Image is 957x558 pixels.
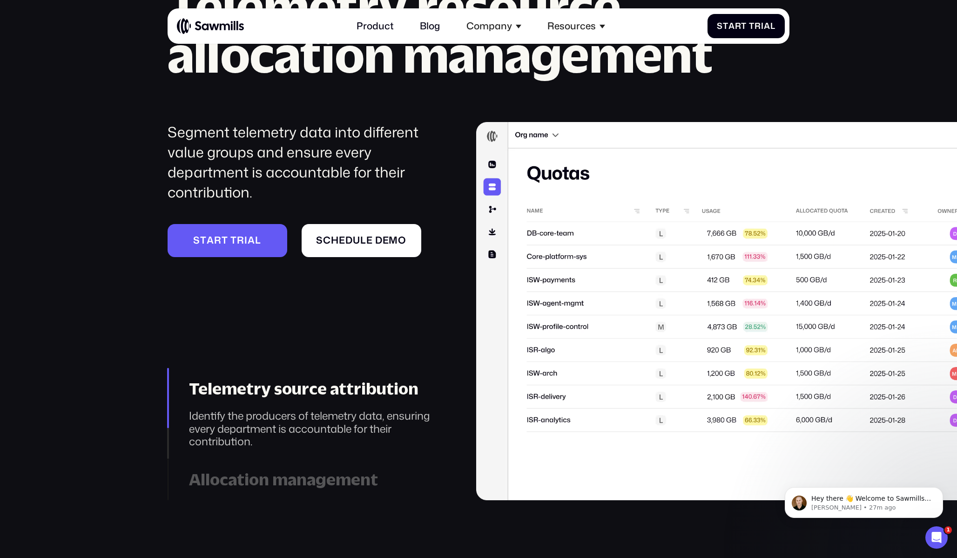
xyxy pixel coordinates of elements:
span: a [764,21,770,31]
span: 1 [944,526,952,534]
div: Segment telemetry data into different value groups and ensure every department is accountable for... [168,122,443,203]
span: d [345,235,353,246]
span: l [360,235,366,246]
span: t [222,235,228,246]
div: Resources [547,20,596,32]
span: o [398,235,406,246]
div: Resources [540,13,613,39]
a: Blog [413,13,447,39]
div: Identify the producers of telemetry data, ensuring every department is accountable for their cont... [189,409,443,448]
div: Telemetry source attribution [189,379,443,398]
span: a [728,21,735,31]
span: r [735,21,741,31]
span: t [723,21,728,31]
span: T [749,21,755,31]
span: r [237,235,244,246]
span: S [316,235,323,246]
span: t [200,235,207,246]
iframe: Intercom notifications message [771,468,957,533]
span: c [323,235,331,246]
span: i [761,21,764,31]
span: r [755,21,761,31]
span: d [375,235,383,246]
span: r [214,235,222,246]
div: Allocation management [189,470,443,489]
span: l [255,235,261,246]
div: Company [459,13,528,39]
span: a [248,235,255,246]
span: e [366,235,373,246]
span: h [331,235,339,246]
span: t [230,235,237,246]
div: Company [466,20,512,32]
span: Hey there 👋 Welcome to Sawmills. The smart telemetry management platform that solves cost, qualit... [40,27,160,81]
p: Message from Winston, sent 27m ago [40,36,161,44]
span: i [244,235,248,246]
span: u [353,235,360,246]
a: Scheduledemo [302,224,421,257]
span: e [339,235,345,246]
span: t [741,21,747,31]
span: e [383,235,389,246]
span: a [207,235,214,246]
iframe: Intercom live chat [925,526,948,549]
span: m [389,235,398,246]
span: S [717,21,723,31]
a: StartTrial [708,14,785,38]
a: Starttrial [168,224,287,257]
span: S [193,235,200,246]
a: Product [349,13,401,39]
span: l [770,21,775,31]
